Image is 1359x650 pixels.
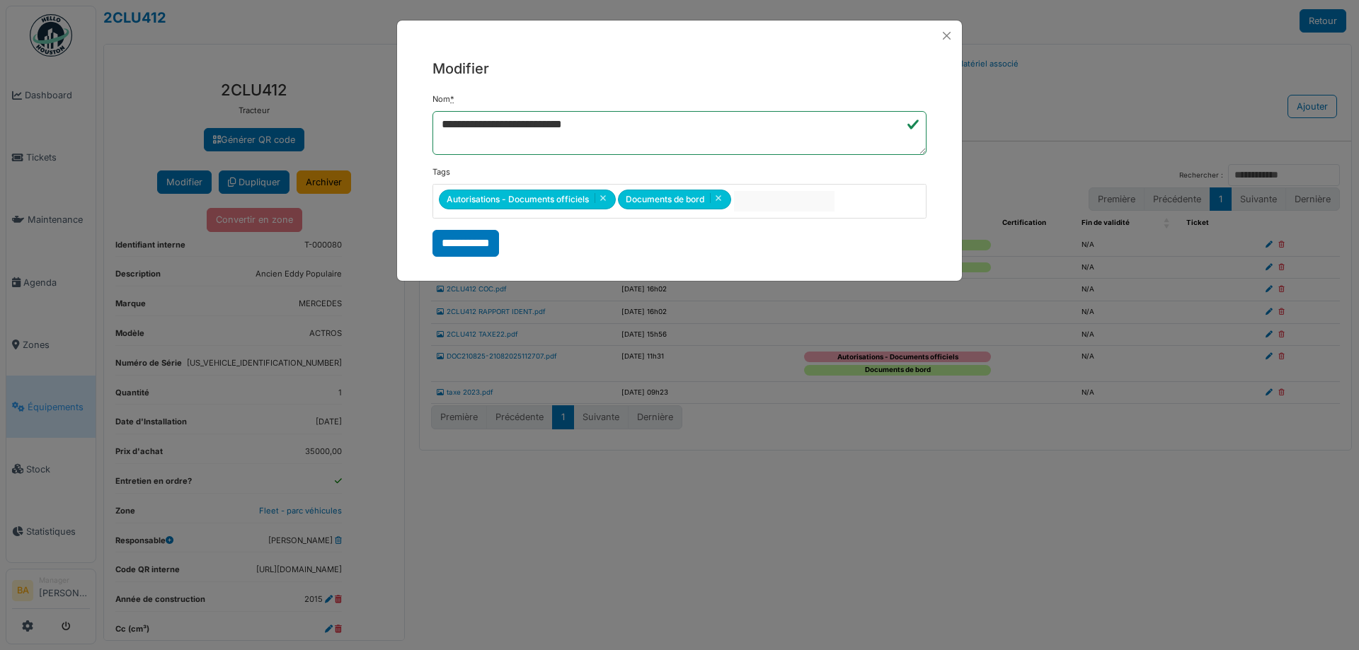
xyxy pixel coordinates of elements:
[618,190,731,209] div: Documents de bord
[432,93,454,105] label: Nom
[432,58,927,79] h5: Modifier
[450,94,454,104] abbr: Requis
[432,166,450,178] label: Tags
[439,190,616,209] div: Autorisations - Documents officiels
[710,193,726,203] button: Remove item: '50'
[595,193,611,203] button: Remove item: '49'
[937,26,956,45] button: Close
[734,191,835,211] input: null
